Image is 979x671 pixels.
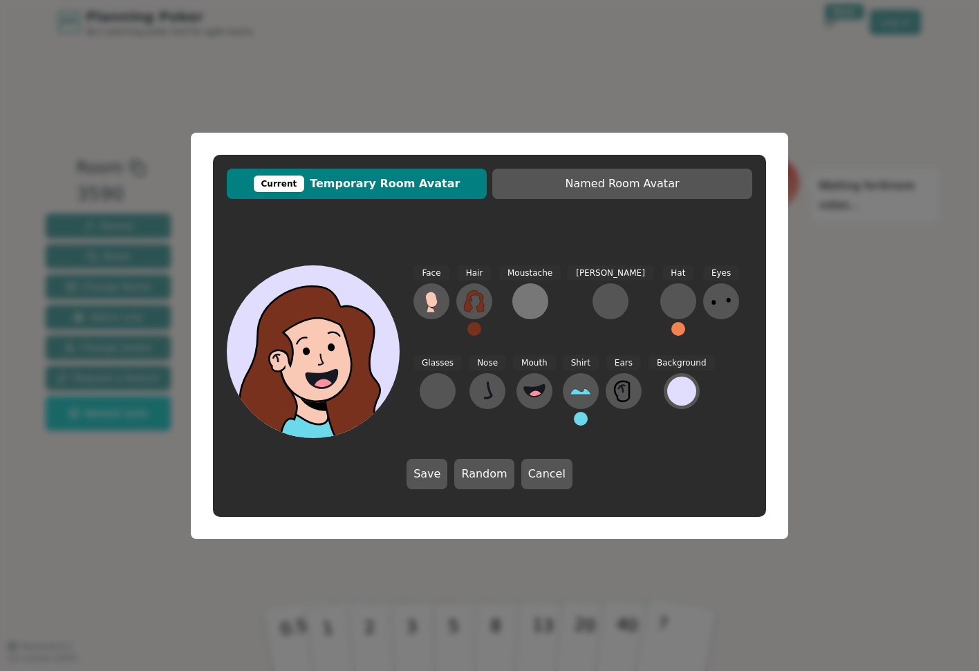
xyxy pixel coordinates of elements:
[649,355,715,371] span: Background
[254,176,305,192] div: Current
[563,355,599,371] span: Shirt
[454,459,514,489] button: Random
[521,459,572,489] button: Cancel
[703,265,739,281] span: Eyes
[469,355,506,371] span: Nose
[606,355,641,371] span: Ears
[492,169,752,199] button: Named Room Avatar
[413,265,449,281] span: Face
[413,355,462,371] span: Glasses
[499,176,745,192] span: Named Room Avatar
[234,176,480,192] span: Temporary Room Avatar
[513,355,556,371] span: Mouth
[568,265,653,281] span: [PERSON_NAME]
[499,265,561,281] span: Moustache
[227,169,487,199] button: CurrentTemporary Room Avatar
[407,459,447,489] button: Save
[458,265,492,281] span: Hair
[662,265,693,281] span: Hat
